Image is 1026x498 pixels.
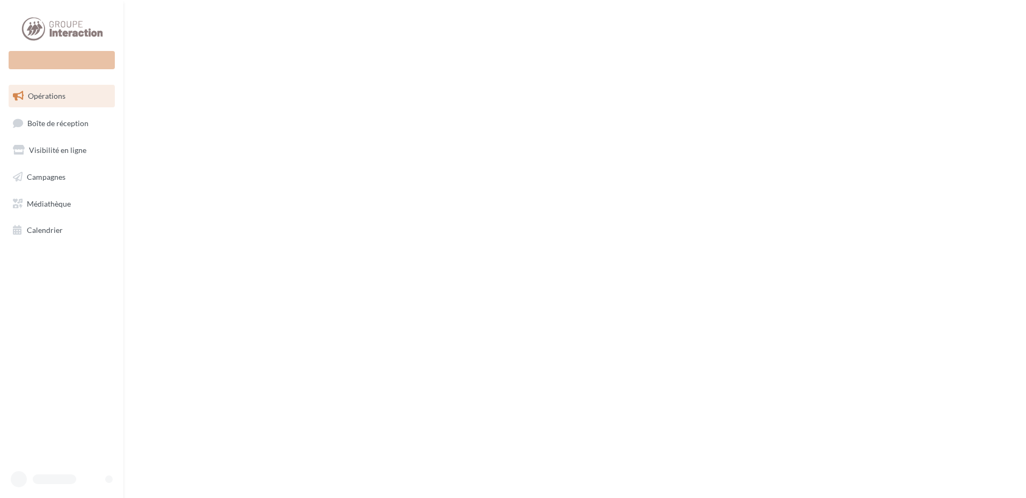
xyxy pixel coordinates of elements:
[27,118,89,127] span: Boîte de réception
[6,166,117,188] a: Campagnes
[29,145,86,155] span: Visibilité en ligne
[28,91,65,100] span: Opérations
[6,219,117,241] a: Calendrier
[6,139,117,162] a: Visibilité en ligne
[6,193,117,215] a: Médiathèque
[27,199,71,208] span: Médiathèque
[6,85,117,107] a: Opérations
[27,225,63,235] span: Calendrier
[9,51,115,69] div: Nouvelle campagne
[27,172,65,181] span: Campagnes
[6,112,117,135] a: Boîte de réception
